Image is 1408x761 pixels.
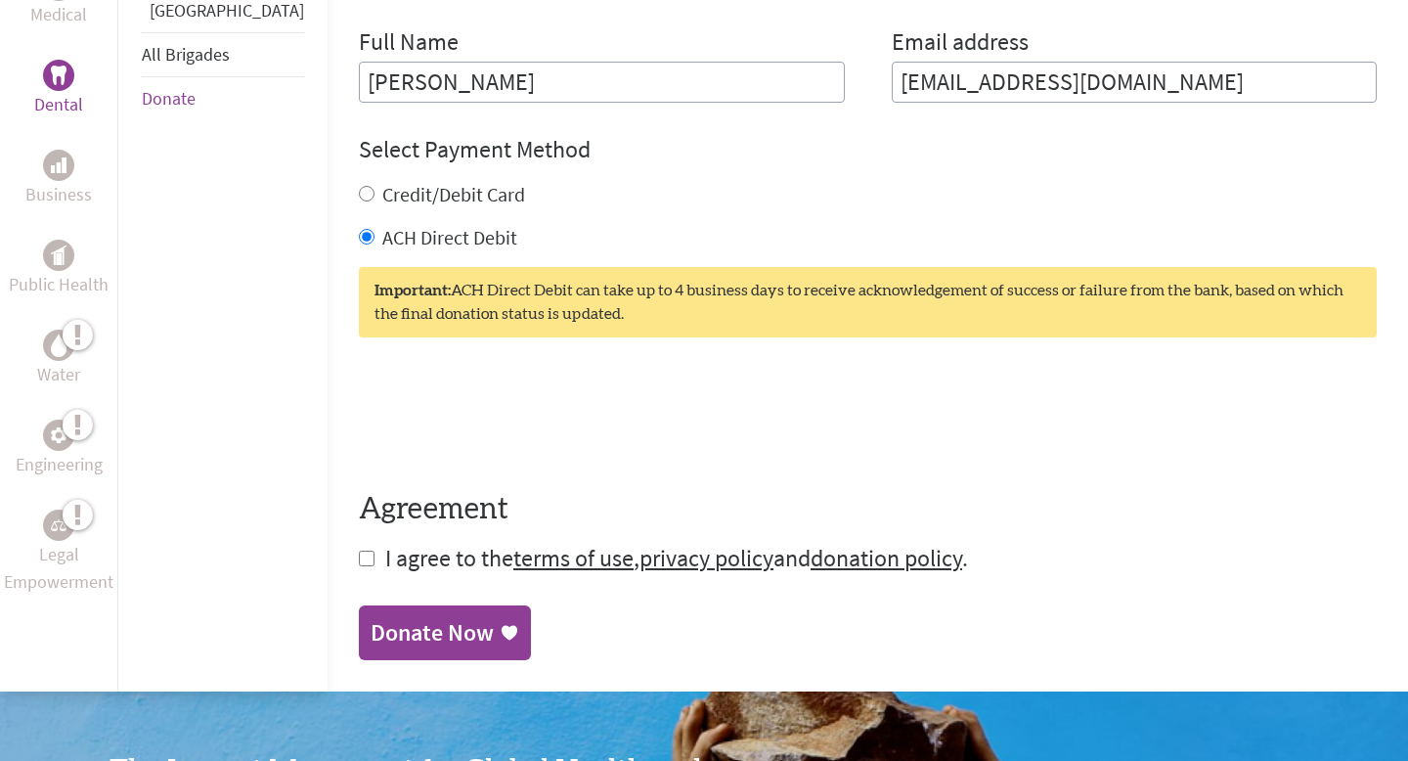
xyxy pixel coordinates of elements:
[371,617,494,649] div: Donate Now
[892,26,1029,62] label: Email address
[811,543,962,573] a: donation policy
[142,32,304,77] li: All Brigades
[359,26,459,62] label: Full Name
[382,225,517,249] label: ACH Direct Debit
[43,60,74,91] div: Dental
[43,510,74,541] div: Legal Empowerment
[51,246,66,265] img: Public Health
[43,420,74,451] div: Engineering
[16,420,103,478] a: EngineeringEngineering
[37,330,80,388] a: WaterWater
[359,62,845,103] input: Enter Full Name
[385,543,968,573] span: I agree to the , and .
[382,182,525,206] label: Credit/Debit Card
[4,510,113,596] a: Legal EmpowermentLegal Empowerment
[34,91,83,118] p: Dental
[43,240,74,271] div: Public Health
[51,66,66,84] img: Dental
[359,492,1377,527] h4: Agreement
[34,60,83,118] a: DentalDental
[25,181,92,208] p: Business
[25,150,92,208] a: BusinessBusiness
[359,605,531,660] a: Donate Now
[51,157,66,173] img: Business
[639,543,773,573] a: privacy policy
[142,43,230,66] a: All Brigades
[142,77,304,120] li: Donate
[51,334,66,356] img: Water
[37,361,80,388] p: Water
[359,267,1377,337] div: ACH Direct Debit can take up to 4 business days to receive acknowledgement of success or failure ...
[374,283,451,298] strong: Important:
[892,62,1378,103] input: Your Email
[359,134,1377,165] h4: Select Payment Method
[30,1,87,28] p: Medical
[142,87,196,110] a: Donate
[43,330,74,361] div: Water
[513,543,634,573] a: terms of use
[16,451,103,478] p: Engineering
[4,541,113,596] p: Legal Empowerment
[51,426,66,442] img: Engineering
[51,519,66,531] img: Legal Empowerment
[9,271,109,298] p: Public Health
[43,150,74,181] div: Business
[9,240,109,298] a: Public HealthPublic Health
[359,377,656,453] iframe: reCAPTCHA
